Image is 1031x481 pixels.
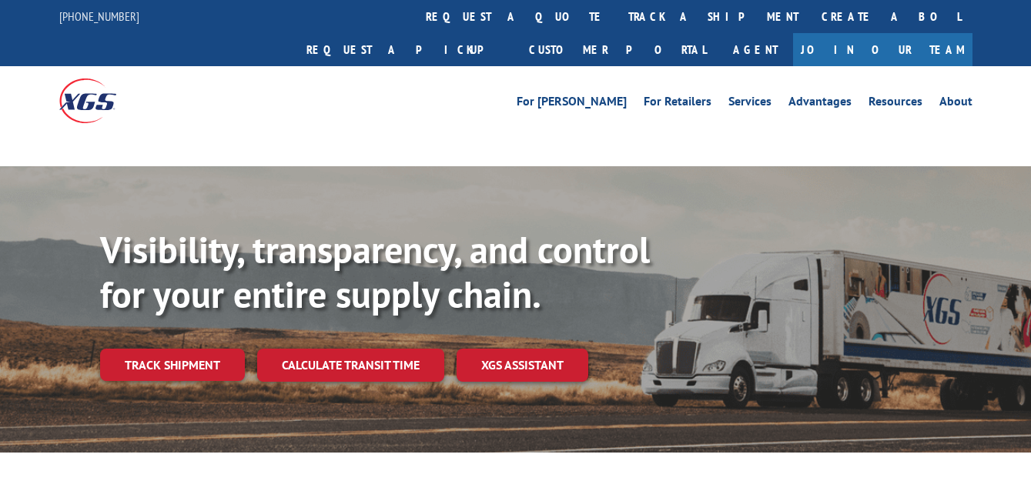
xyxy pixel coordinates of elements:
a: Calculate transit time [257,349,444,382]
a: For Retailers [644,95,711,112]
a: Customer Portal [517,33,718,66]
b: Visibility, transparency, and control for your entire supply chain. [100,225,650,318]
a: Track shipment [100,349,245,381]
a: Agent [718,33,793,66]
a: [PHONE_NUMBER] [59,8,139,24]
a: Request a pickup [295,33,517,66]
a: Join Our Team [793,33,972,66]
a: For [PERSON_NAME] [517,95,627,112]
a: Resources [869,95,922,112]
a: About [939,95,972,112]
a: Services [728,95,772,112]
a: XGS ASSISTANT [457,349,588,382]
a: Advantages [788,95,852,112]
